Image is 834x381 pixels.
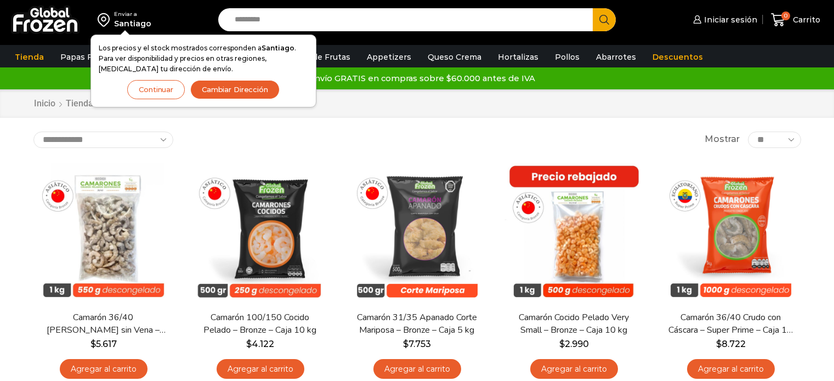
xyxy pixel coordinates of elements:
[593,8,616,31] button: Search button
[403,339,409,349] span: $
[65,98,94,110] a: Tienda
[492,47,544,67] a: Hortalizas
[114,10,151,18] div: Enviar a
[190,80,280,99] button: Cambiar Dirección
[667,311,793,337] a: Camarón 36/40 Crudo con Cáscara – Super Prime – Caja 10 kg
[114,18,151,29] div: Santiago
[246,339,274,349] bdi: 4.122
[361,47,417,67] a: Appetizers
[90,339,117,349] bdi: 5.617
[98,10,114,29] img: address-field-icon.svg
[716,339,722,349] span: $
[55,47,116,67] a: Papas Fritas
[716,339,746,349] bdi: 8.722
[790,14,820,25] span: Carrito
[591,47,642,67] a: Abarrotes
[768,7,823,33] a: 0 Carrito
[99,43,308,75] p: Los precios y el stock mostrados corresponden a . Para ver disponibilidad y precios en otras regi...
[422,47,487,67] a: Queso Crema
[373,359,461,379] a: Agregar al carrito: “Camarón 31/35 Apanado Corte Mariposa - Bronze - Caja 5 kg”
[530,359,618,379] a: Agregar al carrito: “Camarón Cocido Pelado Very Small - Bronze - Caja 10 kg”
[217,359,304,379] a: Agregar al carrito: “Camarón 100/150 Cocido Pelado - Bronze - Caja 10 kg”
[127,80,185,99] button: Continuar
[90,339,96,349] span: $
[33,98,56,110] a: Inicio
[687,359,775,379] a: Agregar al carrito: “Camarón 36/40 Crudo con Cáscara - Super Prime - Caja 10 kg”
[33,132,173,148] select: Pedido de la tienda
[33,98,149,110] nav: Breadcrumb
[647,47,708,67] a: Descuentos
[559,339,589,349] bdi: 2.990
[549,47,585,67] a: Pollos
[559,339,565,349] span: $
[701,14,757,25] span: Iniciar sesión
[40,311,166,337] a: Camarón 36/40 [PERSON_NAME] sin Vena – Bronze – Caja 10 kg
[690,9,757,31] a: Iniciar sesión
[403,339,431,349] bdi: 7.753
[510,311,637,337] a: Camarón Cocido Pelado Very Small – Bronze – Caja 10 kg
[354,311,480,337] a: Camarón 31/35 Apanado Corte Mariposa – Bronze – Caja 5 kg
[282,47,356,67] a: Pulpa de Frutas
[781,12,790,20] span: 0
[262,44,294,52] strong: Santiago
[197,311,323,337] a: Camarón 100/150 Cocido Pelado – Bronze – Caja 10 kg
[60,359,147,379] a: Agregar al carrito: “Camarón 36/40 Crudo Pelado sin Vena - Bronze - Caja 10 kg”
[246,339,252,349] span: $
[705,133,740,146] span: Mostrar
[9,47,49,67] a: Tienda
